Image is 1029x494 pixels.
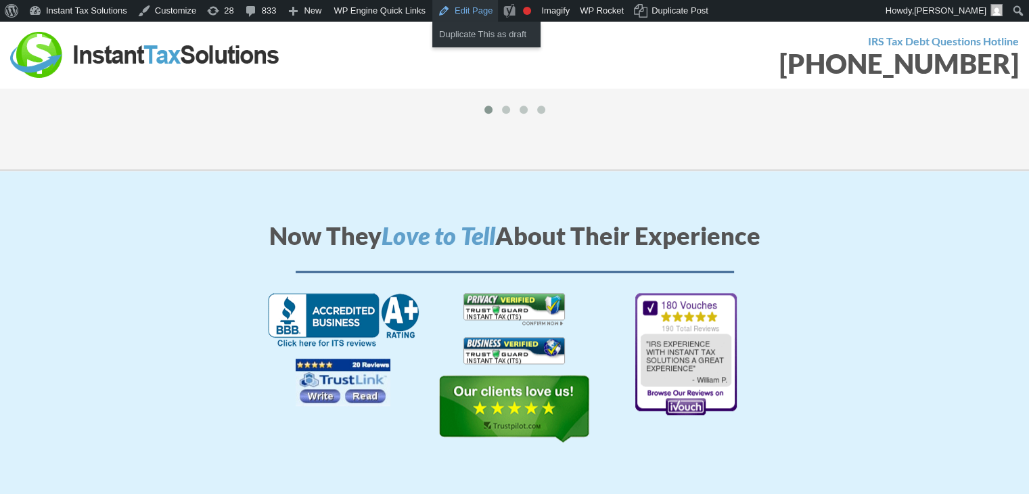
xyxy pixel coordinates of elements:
[439,375,589,443] img: TrustPilot
[432,26,541,43] a: Duplicate This as draft
[439,406,589,419] a: TrustPilot
[296,380,390,392] a: TrustLink
[10,32,281,78] img: Instant Tax Solutions Logo
[463,307,565,320] a: Privacy Verified
[463,337,565,364] img: Business Verified
[382,221,495,250] i: Love to Tell
[523,7,531,15] div: Focus keyphrase not set
[914,5,986,16] span: [PERSON_NAME]
[296,359,390,406] img: TrustLink
[525,50,1020,77] div: [PHONE_NUMBER]
[463,293,565,326] img: Privacy Verified
[868,35,1019,47] strong: IRS Tax Debt Questions Hotline
[268,293,419,348] img: BBB A+
[150,219,880,273] h2: Now They About Their Experience
[635,293,737,415] img: iVouch Reviews
[10,47,281,60] a: Instant Tax Solutions Logo
[463,348,565,361] a: Business Verified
